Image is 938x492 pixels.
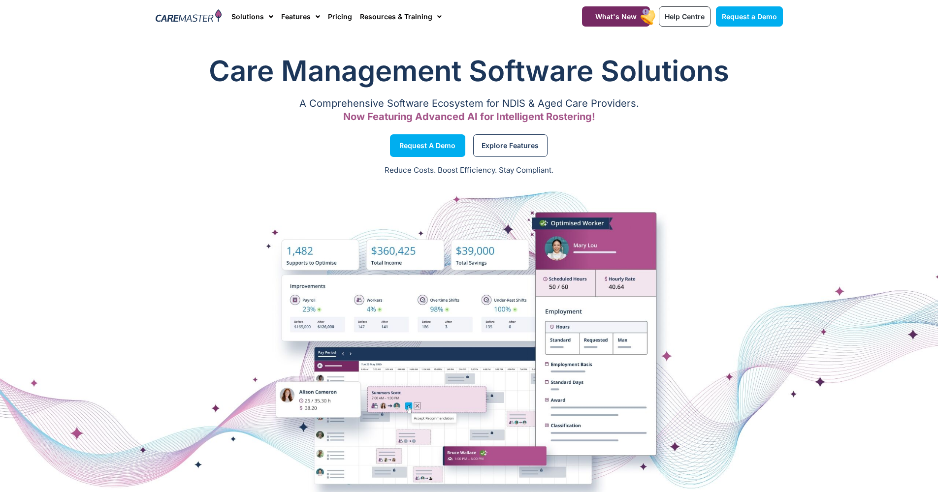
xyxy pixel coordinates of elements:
[156,51,783,91] h1: Care Management Software Solutions
[482,143,539,148] span: Explore Features
[722,12,777,21] span: Request a Demo
[390,134,465,157] a: Request a Demo
[659,6,711,27] a: Help Centre
[595,12,637,21] span: What's New
[399,143,455,148] span: Request a Demo
[716,6,783,27] a: Request a Demo
[156,100,783,107] p: A Comprehensive Software Ecosystem for NDIS & Aged Care Providers.
[156,9,222,24] img: CareMaster Logo
[665,12,705,21] span: Help Centre
[582,6,650,27] a: What's New
[6,165,932,176] p: Reduce Costs. Boost Efficiency. Stay Compliant.
[473,134,548,157] a: Explore Features
[343,111,595,123] span: Now Featuring Advanced AI for Intelligent Rostering!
